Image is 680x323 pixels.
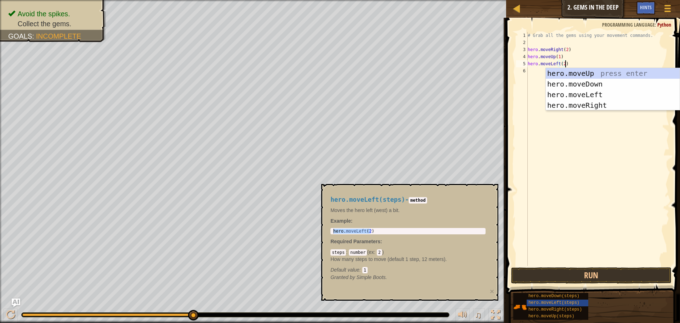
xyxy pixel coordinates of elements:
[516,39,528,46] div: 2
[330,249,346,256] code: steps
[369,249,374,255] span: ex
[528,294,579,299] span: hero.moveDown(steps)
[516,67,528,74] div: 6
[330,218,352,224] strong: :
[377,249,382,256] code: 2
[330,239,380,244] span: Required Parameters
[516,60,528,67] div: 5
[374,249,377,255] span: :
[513,300,527,314] img: portrait.png
[346,249,349,255] span: :
[330,267,359,273] span: Default value
[330,274,387,280] em: Simple Boots.
[490,288,494,295] button: ×
[409,197,427,204] code: method
[12,299,20,307] button: Ask AI
[349,249,367,256] code: number
[8,19,98,29] li: Collect the gems.
[455,308,470,323] button: Adjust volume
[4,308,18,323] button: Ctrl + P: Pause
[330,256,486,263] p: How many steps to move (default 1 step, 12 meters).
[528,307,582,312] span: hero.moveRight(steps)
[475,310,482,320] span: ♫
[488,308,503,323] button: Toggle fullscreen
[528,314,574,319] span: hero.moveUp(steps)
[330,207,486,214] p: Moves the hero left (west) a bit.
[18,10,70,18] span: Avoid the spikes.
[380,239,382,244] span: :
[362,267,368,273] code: 1
[516,53,528,60] div: 4
[602,21,655,28] span: Programming language
[18,20,71,28] span: Collect the gems.
[36,32,81,40] span: Incomplete
[659,1,676,18] button: Show game menu
[528,300,579,305] span: hero.moveLeft(steps)
[516,46,528,53] div: 3
[330,218,351,224] span: Example
[473,308,485,323] button: ♫
[657,21,671,28] span: Python
[32,32,36,40] span: :
[640,4,652,11] span: Hints
[511,267,671,284] button: Run
[330,196,486,203] h4: -
[330,196,405,203] span: hero.moveLeft(steps)
[655,21,657,28] span: :
[330,249,486,273] div: ( )
[359,267,362,273] span: :
[516,32,528,39] div: 1
[8,32,32,40] span: Goals
[8,9,98,19] li: Avoid the spikes.
[330,274,356,280] span: Granted by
